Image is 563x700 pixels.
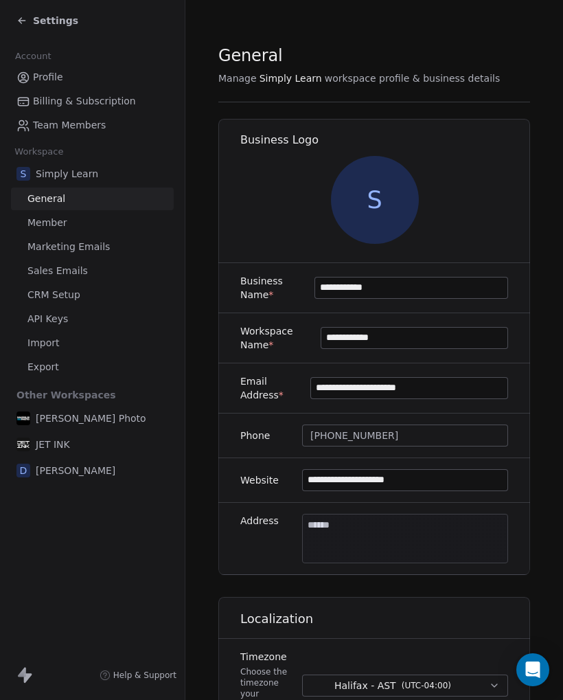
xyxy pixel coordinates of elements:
[240,611,531,627] h1: Localization
[16,438,30,451] img: JET%20INK%20Metal.png
[240,374,310,402] label: Email Address
[36,464,115,477] span: [PERSON_NAME]
[11,188,174,210] a: General
[11,90,174,113] a: Billing & Subscription
[27,240,110,254] span: Marketing Emails
[11,114,174,137] a: Team Members
[36,438,70,451] span: JET INK
[402,679,451,692] span: ( UTC-04:00 )
[11,236,174,258] a: Marketing Emails
[240,274,314,302] label: Business Name
[27,336,59,350] span: Import
[11,332,174,354] a: Import
[100,670,176,681] a: Help & Support
[240,514,279,528] label: Address
[11,212,174,234] a: Member
[11,284,174,306] a: CRM Setup
[16,167,30,181] span: S
[218,71,257,85] span: Manage
[33,118,106,133] span: Team Members
[325,71,501,85] span: workspace profile & business details
[11,308,174,330] a: API Keys
[33,94,136,109] span: Billing & Subscription
[240,324,321,352] label: Workspace Name
[334,679,396,692] span: Halifax - AST
[9,46,57,67] span: Account
[27,288,80,302] span: CRM Setup
[16,411,30,425] img: Daudelin%20Photo%20Logo%20White%202025%20Square.png
[11,356,174,379] a: Export
[11,260,174,282] a: Sales Emails
[11,66,174,89] a: Profile
[240,650,294,664] label: Timezone
[240,429,270,442] label: Phone
[27,192,65,206] span: General
[9,142,69,162] span: Workspace
[218,45,283,66] span: General
[302,675,508,697] button: Halifax - AST(UTC-04:00)
[27,360,59,374] span: Export
[11,384,122,406] span: Other Workspaces
[516,653,549,686] div: Open Intercom Messenger
[36,411,146,425] span: [PERSON_NAME] Photo
[113,670,176,681] span: Help & Support
[27,216,67,230] span: Member
[27,264,88,278] span: Sales Emails
[310,429,398,443] span: [PHONE_NUMBER]
[33,70,63,84] span: Profile
[302,425,508,447] button: [PHONE_NUMBER]
[240,473,279,487] label: Website
[16,464,30,477] span: D
[33,14,78,27] span: Settings
[16,14,78,27] a: Settings
[240,133,531,148] h1: Business Logo
[331,156,419,244] span: S
[260,71,322,85] span: Simply Learn
[27,312,68,326] span: API Keys
[36,167,98,181] span: Simply Learn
